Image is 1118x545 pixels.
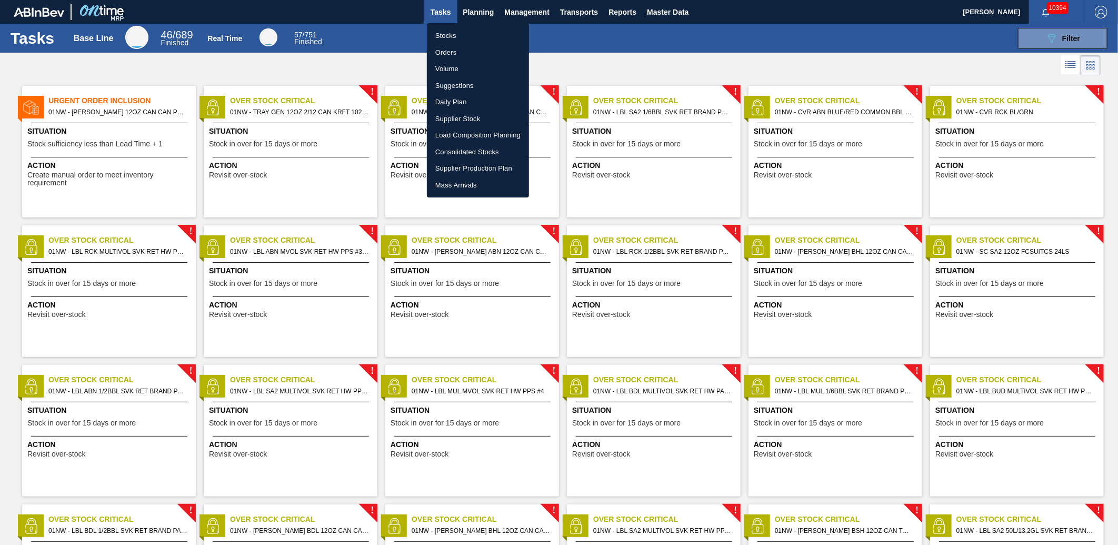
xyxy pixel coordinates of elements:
[427,44,529,61] a: Orders
[427,127,529,144] a: Load Composition Planning
[427,177,529,194] a: Mass Arrivals
[427,61,529,77] a: Volume
[427,111,529,127] a: Supplier Stock
[427,160,529,177] a: Supplier Production Plan
[427,144,529,161] a: Consolidated Stocks
[427,94,529,111] a: Daily Plan
[427,27,529,44] a: Stocks
[427,77,529,94] a: Suggestions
